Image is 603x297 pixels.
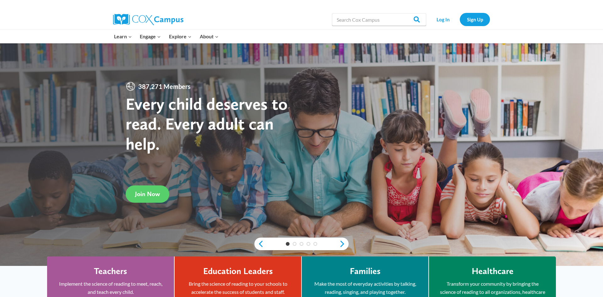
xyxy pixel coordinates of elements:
[110,30,222,43] nav: Primary Navigation
[460,13,490,26] a: Sign Up
[113,14,183,25] img: Cox Campus
[254,238,349,250] div: content slider buttons
[126,94,288,154] strong: Every child deserves to read. Every adult can help.
[313,242,317,246] a: 5
[203,266,273,277] h4: Education Leaders
[94,266,127,277] h4: Teachers
[126,185,169,203] a: Join Now
[293,242,296,246] a: 2
[169,32,192,41] span: Explore
[350,266,381,277] h4: Families
[429,13,490,26] nav: Secondary Navigation
[286,242,290,246] a: 1
[135,190,160,198] span: Join Now
[307,242,310,246] a: 4
[472,266,513,277] h4: Healthcare
[184,280,292,296] p: Bring the science of reading to your schools to accelerate the success of students and staff.
[311,280,419,296] p: Make the most of everyday activities by talking, reading, singing, and playing together.
[200,32,219,41] span: About
[300,242,303,246] a: 3
[254,240,264,248] a: previous
[332,13,426,26] input: Search Cox Campus
[429,13,457,26] a: Log In
[114,32,132,41] span: Learn
[339,240,349,248] a: next
[57,280,165,296] p: Implement the science of reading to meet, reach, and teach every child.
[136,81,193,91] span: 387,271 Members
[140,32,161,41] span: Engage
